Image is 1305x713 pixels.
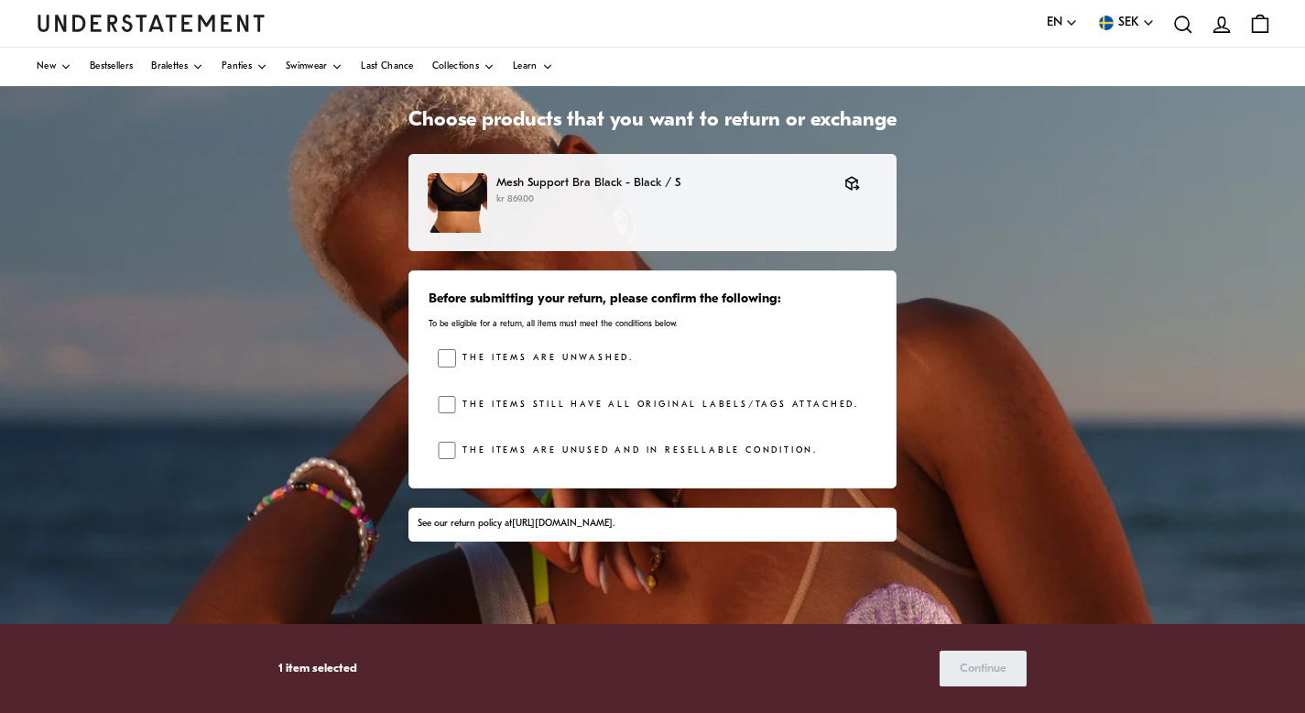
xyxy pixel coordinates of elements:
[512,519,613,529] a: [URL][DOMAIN_NAME]
[456,396,859,414] label: The items still have all original labels/tags attached.
[1118,13,1139,33] span: SEK
[513,62,538,71] span: Learn
[286,48,343,86] a: Swimwear
[1047,13,1062,33] span: EN
[418,517,886,532] div: See our return policy at .
[432,48,495,86] a: Collections
[456,442,818,460] label: The items are unused and in resellable condition.
[496,173,826,192] p: Mesh Support Bra Black - Black / S
[37,48,71,86] a: New
[361,48,413,86] a: Last Chance
[428,173,487,233] img: 65_85b66ff4-d4c4-44bb-ac0c-cf510e3ba17c.jpg
[496,192,826,207] p: kr 869.00
[408,108,897,135] h1: Choose products that you want to return or exchange
[361,62,413,71] span: Last Chance
[429,318,876,330] p: To be eligible for a return, all items must meet the conditions below.
[222,62,252,71] span: Panties
[222,48,267,86] a: Panties
[90,48,133,86] a: Bestsellers
[1096,13,1155,33] button: SEK
[432,62,479,71] span: Collections
[286,62,327,71] span: Swimwear
[429,291,876,309] h3: Before submitting your return, please confirm the following:
[513,48,553,86] a: Learn
[456,349,634,367] label: The items are unwashed.
[151,48,203,86] a: Bralettes
[90,62,133,71] span: Bestsellers
[37,62,56,71] span: New
[1047,13,1078,33] button: EN
[37,15,266,31] a: Understatement Homepage
[151,62,188,71] span: Bralettes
